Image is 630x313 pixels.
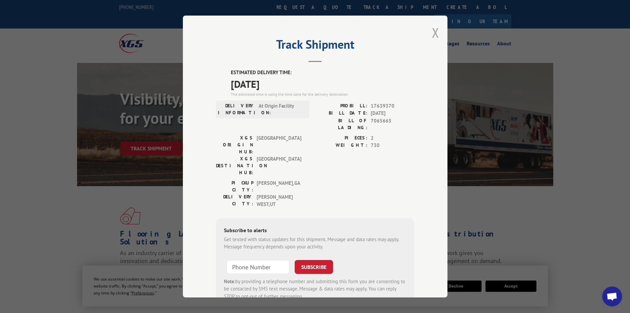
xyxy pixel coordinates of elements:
label: PROBILL: [315,102,367,110]
input: Phone Number [227,260,289,274]
span: 7065665 [371,117,414,131]
div: The estimated time is using the time zone for the delivery destination. [231,91,414,97]
span: [DATE] [231,77,414,91]
button: SUBSCRIBE [295,260,333,274]
span: 17639370 [371,102,414,110]
label: PIECES: [315,134,367,142]
label: PICKUP CITY: [216,180,253,193]
div: Get texted with status updates for this shipment. Message and data rates may apply. Message frequ... [224,236,406,251]
span: [PERSON_NAME] , GA [257,180,301,193]
span: 2 [371,134,414,142]
strong: Note: [224,278,235,285]
span: At Origin Facility [259,102,303,116]
label: BILL OF LADING: [315,117,367,131]
label: ESTIMATED DELIVERY TIME: [231,69,414,77]
div: by providing a telephone number and submitting this form you are consenting to be contacted by SM... [224,278,406,300]
label: DELIVERY INFORMATION: [218,102,255,116]
div: Open chat [602,287,622,306]
h2: Track Shipment [216,40,414,52]
button: Close modal [432,24,439,41]
div: Subscribe to alerts [224,226,406,236]
span: [GEOGRAPHIC_DATA] [257,155,301,176]
span: [GEOGRAPHIC_DATA] [257,134,301,155]
label: BILL DATE: [315,110,367,117]
span: [PERSON_NAME] WEST , UT [257,193,301,208]
span: 730 [371,142,414,149]
label: WEIGHT: [315,142,367,149]
span: [DATE] [371,110,414,117]
label: DELIVERY CITY: [216,193,253,208]
label: XGS ORIGIN HUB: [216,134,253,155]
label: XGS DESTINATION HUB: [216,155,253,176]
